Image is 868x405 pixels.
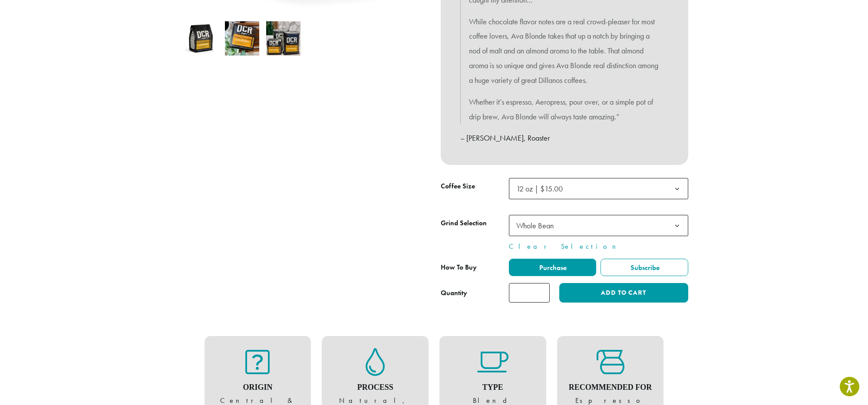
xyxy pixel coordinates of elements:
[629,263,660,272] span: Subscribe
[516,184,563,194] span: 12 oz | $15.00
[213,383,303,392] h4: Origin
[516,221,554,230] span: Whole Bean
[566,383,655,392] h4: Recommended For
[441,217,509,230] label: Grind Selection
[184,21,218,56] img: Ava Blonde
[469,95,660,124] p: Whether it’s espresso, Aeropress, pour over, or a simple pot of drip brew, Ava Blonde will always...
[441,288,467,298] div: Quantity
[538,263,567,272] span: Purchase
[509,283,550,303] input: Product quantity
[509,241,688,252] a: Clear Selection
[509,215,688,236] span: Whole Bean
[513,217,562,234] span: Whole Bean
[460,131,669,145] p: – [PERSON_NAME], Roaster
[441,180,509,193] label: Coffee Size
[513,180,571,197] span: 12 oz | $15.00
[509,178,688,199] span: 12 oz | $15.00
[225,21,259,56] img: Ava Blonde - Image 2
[441,263,477,272] span: How To Buy
[266,21,300,56] img: Ava Blonde - Image 3
[559,283,688,303] button: Add to cart
[469,14,660,88] p: While chocolate flavor notes are a real crowd-pleaser for most coffee lovers, Ava Blonde takes th...
[448,383,538,392] h4: Type
[330,383,420,392] h4: Process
